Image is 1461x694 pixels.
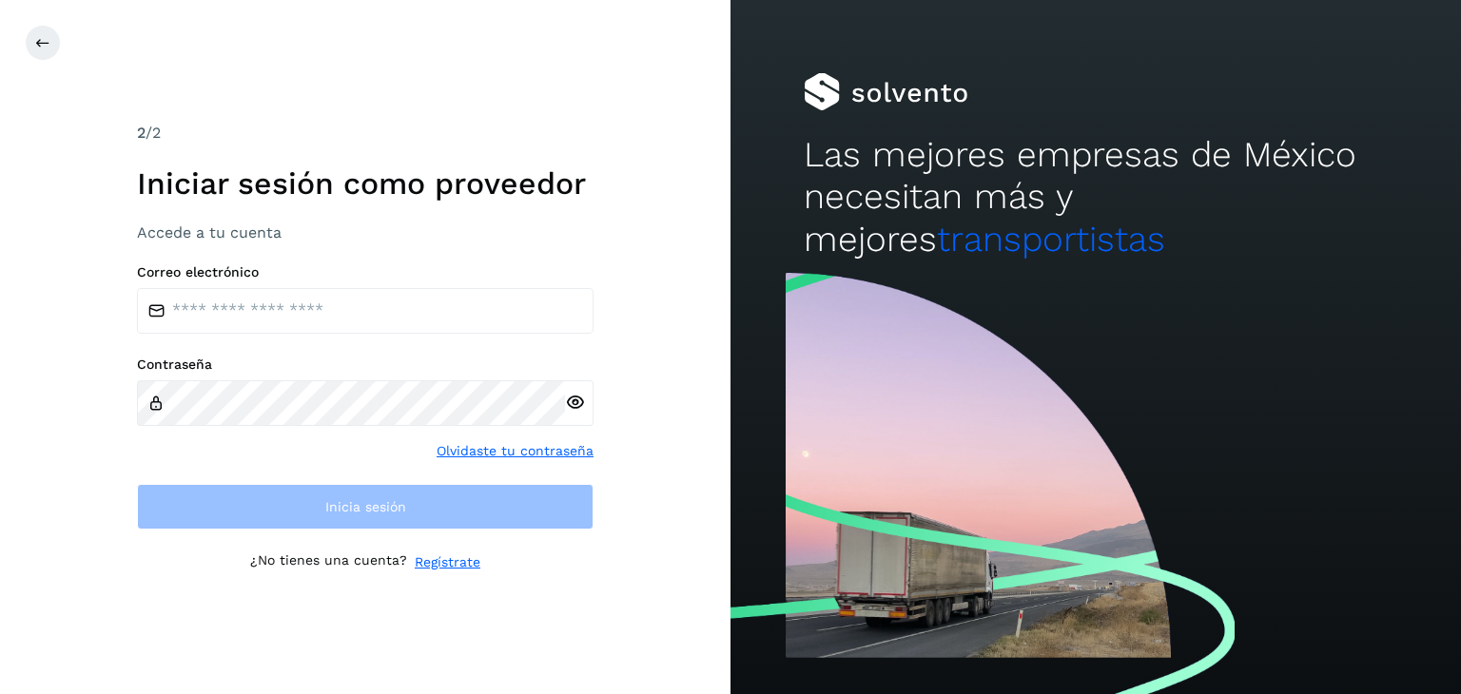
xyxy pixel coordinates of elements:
[437,441,594,461] a: Olvidaste tu contraseña
[325,500,406,513] span: Inicia sesión
[415,552,480,572] a: Regístrate
[137,357,594,373] label: Contraseña
[937,219,1165,260] span: transportistas
[137,122,594,145] div: /2
[804,134,1388,260] h2: Las mejores empresas de México necesitan más y mejores
[137,484,594,530] button: Inicia sesión
[250,552,407,572] p: ¿No tienes una cuenta?
[137,264,594,280] label: Correo electrónico
[137,124,146,142] span: 2
[137,165,594,202] h1: Iniciar sesión como proveedor
[137,223,594,241] h3: Accede a tu cuenta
